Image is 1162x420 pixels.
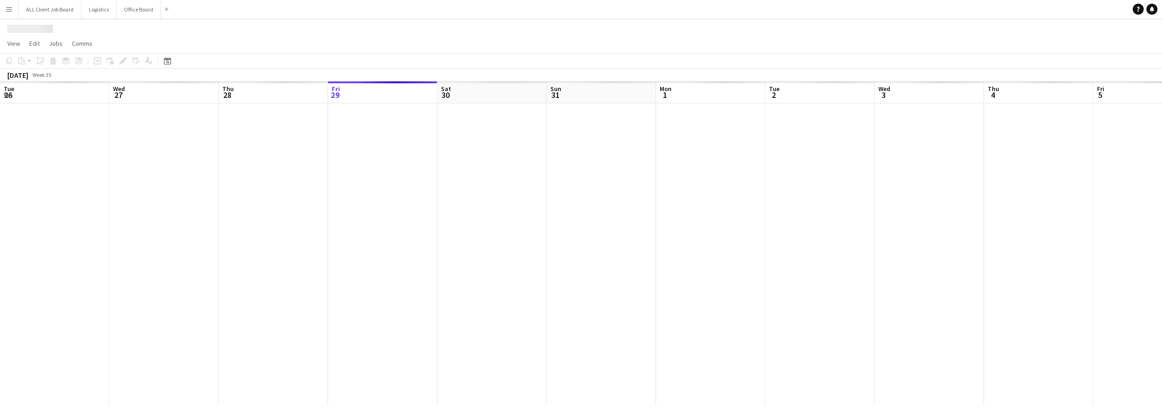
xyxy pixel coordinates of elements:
span: Sat [441,85,451,93]
span: Thu [222,85,234,93]
span: Sun [550,85,561,93]
span: Tue [4,85,14,93]
a: Jobs [45,38,66,49]
span: Thu [988,85,999,93]
span: Comms [72,39,92,48]
span: 3 [877,90,890,100]
span: Week 35 [30,71,53,78]
div: [DATE] [7,70,28,80]
a: Comms [68,38,96,49]
span: 1 [658,90,672,100]
span: 27 [112,90,125,100]
span: 5 [1096,90,1104,100]
span: Wed [878,85,890,93]
span: Fri [1097,85,1104,93]
a: Edit [26,38,43,49]
span: View [7,39,20,48]
span: 31 [549,90,561,100]
span: Edit [29,39,40,48]
span: 28 [221,90,234,100]
span: Jobs [49,39,63,48]
span: 4 [986,90,999,100]
span: 29 [330,90,340,100]
span: 26 [2,90,14,100]
span: Wed [113,85,125,93]
span: Fri [332,85,340,93]
button: Logistics [81,0,117,18]
a: View [4,38,24,49]
span: 30 [440,90,451,100]
span: Mon [660,85,672,93]
span: Tue [769,85,780,93]
button: Office Board [117,0,161,18]
span: 2 [768,90,780,100]
button: ALL Client Job Board [19,0,81,18]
